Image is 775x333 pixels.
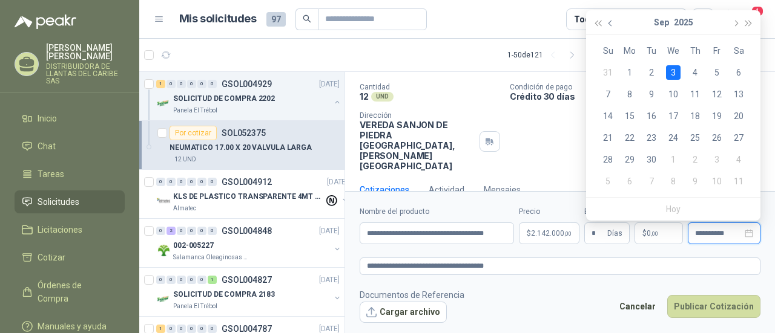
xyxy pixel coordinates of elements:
[641,62,662,83] td: 2025-09-02
[38,167,64,181] span: Tareas
[644,174,659,189] div: 7
[674,10,693,34] button: 2025
[319,225,340,237] p: [DATE]
[666,65,681,80] div: 3
[179,10,257,28] h1: Mis solicitudes
[644,152,659,167] div: 30
[662,127,684,149] td: 2025-09-24
[667,295,760,318] button: Publicar Cotización
[728,105,750,127] td: 2025-09-20
[684,170,706,192] td: 2025-10-09
[597,105,619,127] td: 2025-09-14
[187,325,196,333] div: 0
[710,109,724,123] div: 19
[731,65,746,80] div: 6
[662,149,684,170] td: 2025-10-01
[731,174,746,189] div: 11
[197,80,206,88] div: 0
[642,230,647,237] span: $
[156,276,165,284] div: 0
[156,77,342,115] a: 1 0 0 0 0 0 GSOL004929[DATE] Company LogoSOLICITUD DE COMPRA 2202Panela El Trébol
[360,206,514,218] label: Nombre del producto
[360,120,475,171] p: VEREDA SANJON DE PIEDRA [GEOGRAPHIC_DATA] , [PERSON_NAME][GEOGRAPHIC_DATA]
[728,62,750,83] td: 2025-09-06
[519,222,579,244] p: $2.142.000,00
[622,174,637,189] div: 6
[644,87,659,102] div: 9
[641,170,662,192] td: 2025-10-07
[15,190,125,213] a: Solicitudes
[38,140,56,153] span: Chat
[38,251,65,264] span: Cotizar
[641,149,662,170] td: 2025-09-30
[177,178,186,186] div: 0
[710,174,724,189] div: 10
[197,227,206,235] div: 0
[601,65,615,80] div: 31
[156,194,171,209] img: Company Logo
[613,295,662,318] button: Cancelar
[584,206,630,218] label: Entrega
[644,131,659,145] div: 23
[173,240,214,251] p: 002-005227
[208,276,217,284] div: 1
[666,109,681,123] div: 17
[662,83,684,105] td: 2025-09-10
[208,325,217,333] div: 0
[173,302,217,311] p: Panela El Trébol
[360,288,464,302] p: Documentos de Referencia
[731,131,746,145] div: 27
[574,13,599,26] div: Todas
[641,40,662,62] th: Tu
[619,62,641,83] td: 2025-09-01
[167,178,176,186] div: 0
[662,62,684,83] td: 2025-09-03
[619,40,641,62] th: Mo
[684,40,706,62] th: Th
[510,83,770,91] p: Condición de pago
[360,91,369,102] p: 12
[710,87,724,102] div: 12
[222,276,272,284] p: GSOL004827
[266,12,286,27] span: 97
[597,83,619,105] td: 2025-09-07
[597,149,619,170] td: 2025-09-28
[619,105,641,127] td: 2025-09-15
[187,80,196,88] div: 0
[519,206,579,218] label: Precio
[601,87,615,102] div: 7
[139,121,345,170] a: Por cotizarSOL052375NEUMATICO 17.00 X 20 VALVULA LARGA12 UND
[651,230,658,237] span: ,00
[46,44,125,60] p: [PERSON_NAME] [PERSON_NAME]
[622,65,637,80] div: 1
[607,223,622,244] span: Días
[173,253,249,262] p: Salamanca Oleaginosas SAS
[731,109,746,123] div: 20
[222,178,272,186] p: GSOL004912
[156,243,171,257] img: Company Logo
[751,5,764,17] span: 1
[706,127,728,149] td: 2025-09-26
[684,105,706,127] td: 2025-09-18
[635,222,683,244] p: $ 0,00
[156,96,171,111] img: Company Logo
[15,15,76,29] img: Logo peakr
[688,152,702,167] div: 2
[156,325,165,333] div: 1
[662,170,684,192] td: 2025-10-08
[15,218,125,241] a: Licitaciones
[728,170,750,192] td: 2025-10-11
[319,79,340,90] p: [DATE]
[662,105,684,127] td: 2025-09-17
[619,83,641,105] td: 2025-09-08
[688,174,702,189] div: 9
[641,127,662,149] td: 2025-09-23
[222,80,272,88] p: GSOL004929
[601,152,615,167] div: 28
[666,152,681,167] div: 1
[15,163,125,186] a: Tareas
[706,149,728,170] td: 2025-10-03
[641,105,662,127] td: 2025-09-16
[156,178,165,186] div: 0
[15,274,125,310] a: Órdenes de Compra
